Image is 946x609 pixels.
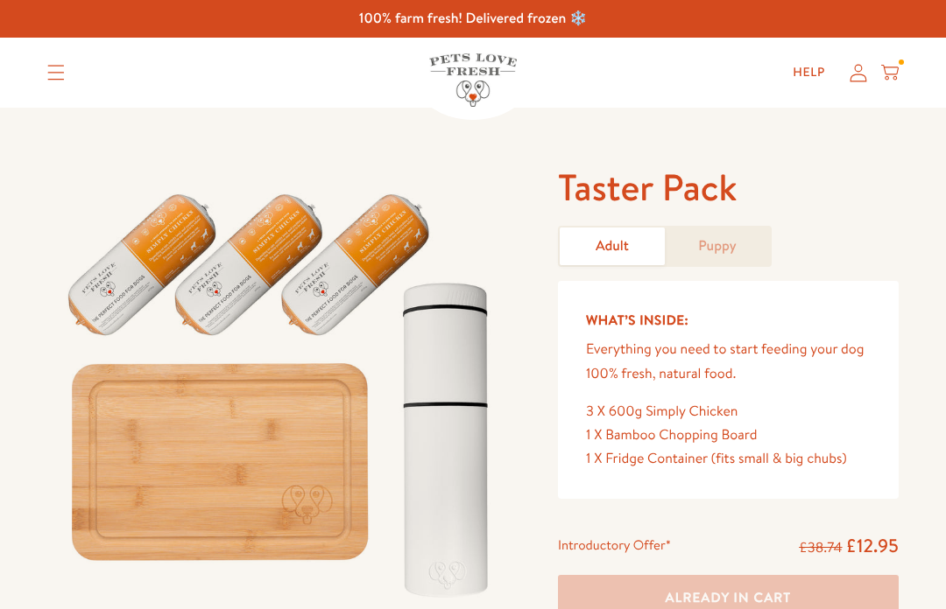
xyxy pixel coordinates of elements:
[33,51,79,94] summary: Translation missing: en.sections.header.menu
[558,534,671,560] div: Introductory Offer*
[429,53,517,107] img: Pets Love Fresh
[586,309,871,332] h5: What’s Inside:
[799,538,842,557] s: £38.74
[586,425,758,444] span: 1 X Bamboo Chopping Board
[779,55,839,90] a: Help
[558,164,899,212] h1: Taster Pack
[586,338,871,385] p: Everything you need to start feeding your dog 100% fresh, natural food.
[560,227,665,265] a: Adult
[666,588,792,606] span: Already in cart
[665,227,770,265] a: Puppy
[586,400,871,423] div: 3 X 600g Simply Chicken
[586,447,871,471] div: 1 X Fridge Container (fits small & big chubs)
[845,533,899,558] span: £12.95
